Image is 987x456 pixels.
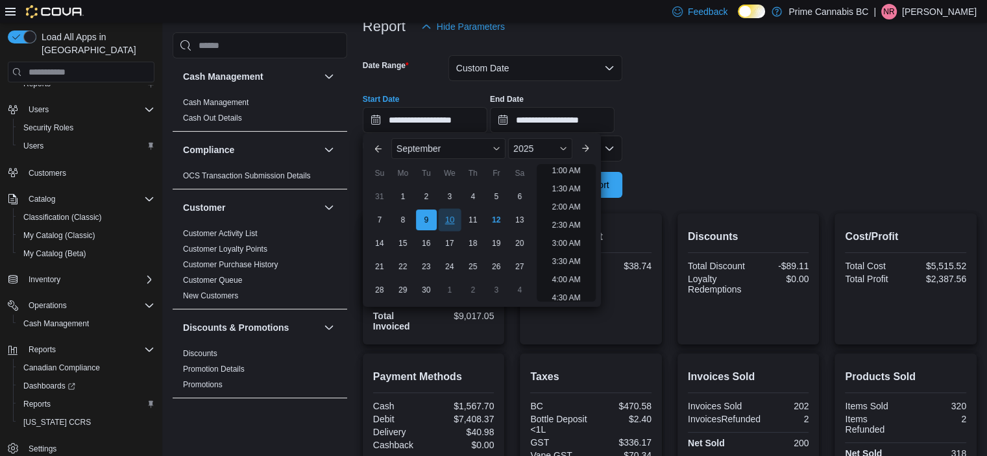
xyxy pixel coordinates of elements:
[509,163,530,184] div: Sa
[183,229,258,238] a: Customer Activity List
[393,256,413,277] div: day-22
[490,94,524,104] label: End Date
[321,200,337,215] button: Customer
[13,359,160,377] button: Canadian Compliance
[439,256,460,277] div: day-24
[18,210,107,225] a: Classification (Classic)
[439,233,460,254] div: day-17
[845,401,903,411] div: Items Sold
[594,401,652,411] div: $470.58
[173,168,347,189] div: Compliance
[183,380,223,389] a: Promotions
[183,321,319,334] button: Discounts & Promotions
[463,256,483,277] div: day-25
[368,185,531,302] div: September, 2025
[546,272,585,287] li: 4:00 AM
[845,414,903,435] div: Items Refunded
[530,401,588,411] div: BC
[546,254,585,269] li: 3:30 AM
[3,270,160,289] button: Inventory
[23,298,72,313] button: Operations
[416,233,437,254] div: day-16
[23,164,154,180] span: Customers
[18,120,154,136] span: Security Roles
[321,142,337,158] button: Compliance
[436,427,494,437] div: $40.98
[23,272,154,287] span: Inventory
[373,427,431,437] div: Delivery
[373,369,494,385] h2: Payment Methods
[486,163,507,184] div: Fr
[751,401,809,411] div: 202
[393,163,413,184] div: Mo
[448,55,622,81] button: Custom Date
[29,194,55,204] span: Catalog
[688,414,761,424] div: InvoicesRefunded
[575,138,596,159] button: Next month
[738,5,765,18] input: Dark Mode
[463,186,483,207] div: day-4
[18,360,154,376] span: Canadian Compliance
[439,280,460,300] div: day-1
[18,414,154,430] span: Washington CCRS
[393,210,413,230] div: day-8
[183,70,263,83] h3: Cash Management
[173,226,347,309] div: Customer
[486,233,507,254] div: day-19
[18,120,79,136] a: Security Roles
[183,321,289,334] h3: Discounts & Promotions
[416,280,437,300] div: day-30
[18,246,91,261] a: My Catalog (Beta)
[183,114,242,123] a: Cash Out Details
[23,342,61,357] button: Reports
[183,70,319,83] button: Cash Management
[13,208,160,226] button: Classification (Classic)
[183,245,267,254] a: Customer Loyalty Points
[436,401,494,411] div: $1,567.70
[23,165,71,181] a: Customers
[18,138,49,154] a: Users
[908,261,966,271] div: $5,515.52
[546,181,585,197] li: 1:30 AM
[416,256,437,277] div: day-23
[183,275,242,285] span: Customer Queue
[688,261,746,271] div: Total Discount
[688,369,809,385] h2: Invoices Sold
[766,414,809,424] div: 2
[18,228,154,243] span: My Catalog (Classic)
[183,143,234,156] h3: Compliance
[183,98,249,107] a: Cash Management
[183,379,223,390] span: Promotions
[18,316,94,331] a: Cash Management
[13,315,160,333] button: Cash Management
[183,291,238,301] span: New Customers
[321,320,337,335] button: Discounts & Promotions
[463,210,483,230] div: day-11
[13,226,160,245] button: My Catalog (Classic)
[604,143,615,154] button: Open list of options
[688,401,746,411] div: Invoices Sold
[23,399,51,409] span: Reports
[13,395,160,413] button: Reports
[436,414,494,424] div: $7,408.37
[18,396,154,412] span: Reports
[396,143,441,154] span: September
[13,119,160,137] button: Security Roles
[546,199,585,215] li: 2:00 AM
[594,261,652,271] div: $38.74
[537,164,596,302] ul: Time
[463,280,483,300] div: day-2
[23,102,54,117] button: Users
[845,369,966,385] h2: Products Sold
[13,137,160,155] button: Users
[391,138,506,159] div: Button. Open the month selector. September is currently selected.
[594,437,652,448] div: $336.17
[438,209,461,232] div: day-10
[13,377,160,395] a: Dashboards
[436,440,494,450] div: $0.00
[369,256,390,277] div: day-21
[490,107,615,133] input: Press the down key to open a popover containing a calendar.
[908,401,966,411] div: 320
[486,186,507,207] div: day-5
[486,210,507,230] div: day-12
